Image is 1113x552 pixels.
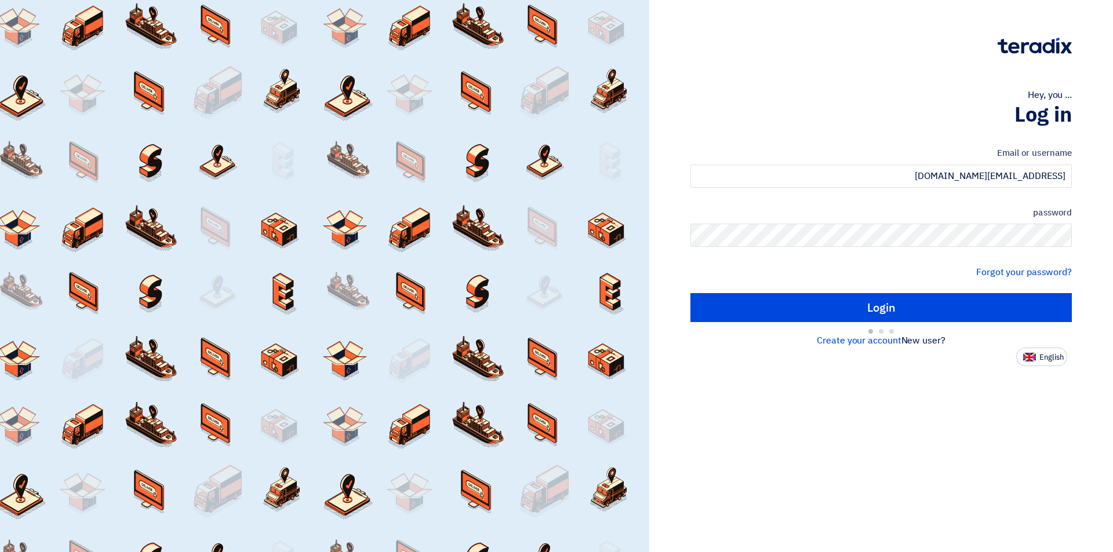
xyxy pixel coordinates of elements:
[1023,353,1036,361] img: en-US.png
[690,164,1072,188] input: Enter your work email or username...
[690,293,1072,322] input: Login
[1039,352,1064,363] font: English
[997,147,1072,159] font: Email or username
[1033,206,1072,219] font: password
[817,334,901,348] a: Create your account
[1014,99,1072,130] font: Log in
[976,265,1072,279] a: Forgot your password?
[1028,88,1072,102] font: Hey, you ...
[1016,348,1067,366] button: English
[998,38,1072,54] img: Teradix logo
[901,334,945,348] font: New user?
